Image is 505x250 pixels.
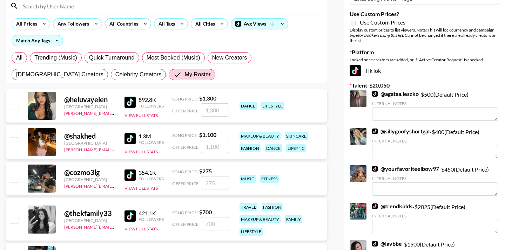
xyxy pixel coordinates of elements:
[358,33,403,38] em: for bookers using this list
[172,108,200,113] span: Offer Price:
[124,113,158,118] button: View Full Stats
[139,210,164,217] div: 421.1K
[172,181,200,186] span: Offer Price:
[231,19,288,29] div: Avg Views
[172,96,198,102] span: Song Price:
[212,54,247,62] span: New Creators
[172,133,198,138] span: Song Price:
[64,132,116,140] div: @ shakhed
[372,176,498,181] div: Internal Notes:
[64,209,116,218] div: @ thekfamily33
[105,19,140,29] div: All Countries
[240,132,281,140] div: makeup & beauty
[147,54,200,62] span: Most Booked (Music)
[240,215,281,223] div: makeup & beauty
[124,133,136,144] img: TikTok
[124,226,158,231] button: View Full Stats
[115,70,162,79] span: Celebrity Creators
[172,145,200,150] span: Offer Price:
[240,203,257,211] div: travel
[172,210,198,215] span: Song Price:
[350,57,499,62] div: Locked once creators are added, or if "Active Creator Request" is checked.
[201,217,229,230] input: 700
[285,132,308,140] div: skincare
[124,169,136,181] img: TikTok
[260,175,279,183] div: fitness
[64,218,116,223] div: [GEOGRAPHIC_DATA]
[372,240,402,247] a: @lavbbe
[372,165,498,196] div: - $ 450 (Default Price)
[64,223,168,230] a: [PERSON_NAME][EMAIL_ADDRESS][DOMAIN_NAME]
[64,177,116,182] div: [GEOGRAPHIC_DATA]
[201,103,229,117] input: 1,300
[350,11,499,18] label: Use Custom Prices?
[372,166,378,172] img: TikTok
[372,128,498,158] div: - $ 400 (Default Price)
[372,241,378,246] img: TikTok
[372,101,498,106] div: Internal Notes:
[286,144,306,152] div: lipsync
[64,109,168,116] a: [PERSON_NAME][EMAIL_ADDRESS][DOMAIN_NAME]
[139,140,164,145] div: Followers
[172,169,198,174] span: Song Price:
[201,140,229,153] input: 1,100
[172,222,200,227] span: Offer Price:
[372,203,378,209] img: TikTok
[199,168,212,174] strong: $ 275
[240,175,256,183] div: music
[199,209,212,215] strong: $ 700
[372,138,498,144] div: Internal Notes:
[199,95,216,102] strong: $ 1,300
[360,19,405,26] span: Use Custom Prices
[139,133,164,140] div: 1.3M
[372,203,412,210] a: @trendkidds
[240,102,257,110] div: dance
[372,128,430,135] a: @sillygoofyshortgal
[350,65,361,76] img: TikTok
[64,146,168,152] a: [PERSON_NAME][EMAIL_ADDRESS][DOMAIN_NAME]
[124,97,136,108] img: TikTok
[372,165,439,172] a: @yourfavoriteelbow97
[89,54,135,62] span: Quick Turnaround
[16,54,22,62] span: All
[372,213,498,218] div: Internal Notes:
[139,169,164,176] div: 354.1K
[16,70,103,79] span: [DEMOGRAPHIC_DATA] Creators
[199,131,216,138] strong: $ 1,100
[34,54,77,62] span: Trending (Music)
[191,19,216,29] div: All Cities
[372,90,498,121] div: - $ 500 (Default Price)
[240,228,263,236] div: lifestyle
[372,90,419,97] a: @agataa.leszko
[19,0,323,12] input: Search by User Name
[12,19,39,29] div: All Prices
[124,149,158,154] button: View Full Stats
[139,176,164,181] div: Followers
[64,140,116,146] div: [GEOGRAPHIC_DATA]
[64,168,116,177] div: @ cozmo3lg
[124,186,158,191] button: View Full Stats
[285,215,302,223] div: family
[350,65,499,76] div: TikTok
[154,19,176,29] div: All Tags
[240,144,261,152] div: fashion
[350,82,499,89] label: Talent - $ 20,050
[139,96,164,103] div: 892.8K
[350,49,499,56] label: Platform
[372,91,378,97] img: TikTok
[265,144,282,152] div: dance
[372,203,498,233] div: - $ 2025 (Default Price)
[64,95,116,104] div: @ heluvayelen
[53,19,90,29] div: Any Followers
[261,102,284,110] div: lifestyle
[64,104,116,109] div: [GEOGRAPHIC_DATA]
[64,182,168,189] a: [PERSON_NAME][EMAIL_ADDRESS][DOMAIN_NAME]
[262,203,283,211] div: fashion
[350,27,499,43] div: Display custom prices to list viewers. Note: This will lock currency and campaign type . Cannot b...
[139,217,164,222] div: Followers
[139,103,164,109] div: Followers
[12,35,63,46] div: Match Any Tags
[201,176,229,189] input: 275
[124,210,136,222] img: TikTok
[372,129,378,134] img: TikTok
